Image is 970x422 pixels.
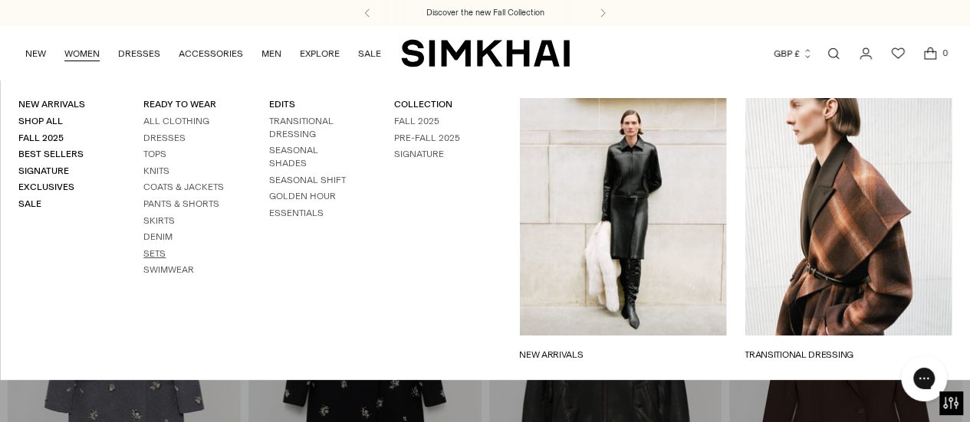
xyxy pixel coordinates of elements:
a: ACCESSORIES [179,37,243,70]
a: EXPLORE [300,37,340,70]
a: SIMKHAI [401,38,570,68]
a: WOMEN [64,37,100,70]
a: Open cart modal [915,38,945,69]
a: Open search modal [818,38,849,69]
a: Discover the new Fall Collection [426,7,544,19]
a: SALE [358,37,381,70]
button: GBP £ [774,37,813,70]
a: MEN [261,37,281,70]
a: Go to the account page [850,38,881,69]
span: 0 [938,46,952,60]
a: NEW [25,37,46,70]
a: DRESSES [118,37,160,70]
a: Wishlist [883,38,913,69]
iframe: Gorgias live chat messenger [893,350,955,407]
